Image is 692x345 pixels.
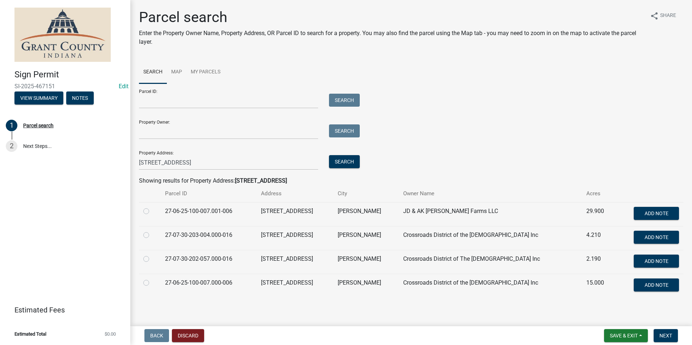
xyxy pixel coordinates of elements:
[139,176,683,185] div: Showing results for Property Address:
[650,12,659,20] i: share
[333,202,399,226] td: [PERSON_NAME]
[634,231,679,244] button: Add Note
[257,202,333,226] td: [STREET_ADDRESS]
[644,234,668,240] span: Add Note
[150,333,163,338] span: Back
[119,83,128,90] a: Edit
[167,61,186,84] a: Map
[399,202,582,226] td: JD & AK [PERSON_NAME] Farms LLC
[14,91,63,105] button: View Summary
[257,185,333,202] th: Address
[329,124,360,137] button: Search
[14,95,63,101] wm-modal-confirm: Summary
[161,185,257,202] th: Parcel ID
[644,210,668,216] span: Add Note
[582,274,615,298] td: 15.000
[333,250,399,274] td: [PERSON_NAME]
[161,250,257,274] td: 27-07-30-202-057.000-016
[634,278,679,291] button: Add Note
[139,9,644,26] h1: Parcel search
[604,329,648,342] button: Save & Exit
[6,140,17,152] div: 2
[399,226,582,250] td: Crossroads District of the [DEMOGRAPHIC_DATA] Inc
[257,226,333,250] td: [STREET_ADDRESS]
[582,226,615,250] td: 4.210
[161,274,257,298] td: 27-06-25-100-007.000-006
[644,282,668,287] span: Add Note
[172,329,204,342] button: Discard
[66,95,94,101] wm-modal-confirm: Notes
[659,333,672,338] span: Next
[644,258,668,264] span: Add Note
[582,185,615,202] th: Acres
[6,120,17,131] div: 1
[654,329,678,342] button: Next
[399,185,582,202] th: Owner Name
[144,329,169,342] button: Back
[66,91,94,105] button: Notes
[14,332,46,336] span: Estimated Total
[582,250,615,274] td: 2.190
[660,12,676,20] span: Share
[14,8,111,62] img: Grant County, Indiana
[139,29,644,46] p: Enter the Property Owner Name, Property Address, OR Parcel ID to search for a property. You may a...
[634,255,679,268] button: Add Note
[582,202,615,226] td: 29.900
[399,250,582,274] td: Crossroads District of The [DEMOGRAPHIC_DATA] Inc
[161,202,257,226] td: 27-06-25-100-007.001-006
[23,123,54,128] div: Parcel search
[333,226,399,250] td: [PERSON_NAME]
[161,226,257,250] td: 27-07-30-203-004.000-016
[257,274,333,298] td: [STREET_ADDRESS]
[644,9,682,23] button: shareShare
[333,274,399,298] td: [PERSON_NAME]
[399,274,582,298] td: Crossroads District of the [DEMOGRAPHIC_DATA] Inc
[14,83,116,90] span: SI-2025-467151
[329,94,360,107] button: Search
[329,155,360,168] button: Search
[610,333,638,338] span: Save & Exit
[139,61,167,84] a: Search
[119,83,128,90] wm-modal-confirm: Edit Application Number
[6,303,119,317] a: Estimated Fees
[257,250,333,274] td: [STREET_ADDRESS]
[186,61,225,84] a: My Parcels
[14,69,125,80] h4: Sign Permit
[235,177,287,184] strong: [STREET_ADDRESS]
[105,332,116,336] span: $0.00
[333,185,399,202] th: City
[634,207,679,220] button: Add Note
